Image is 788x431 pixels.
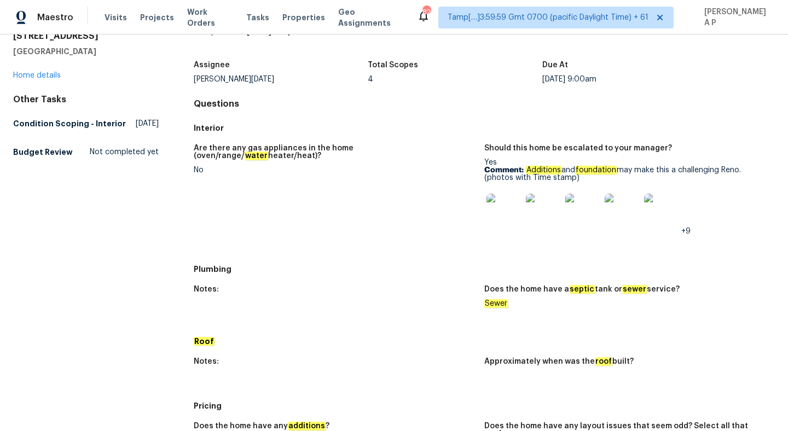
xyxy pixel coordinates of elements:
[194,286,219,293] h5: Notes:
[194,400,775,411] h5: Pricing
[484,358,634,365] h5: Approximately when was the built?
[90,147,159,158] span: Not completed yet
[368,61,418,69] h5: Total Scopes
[13,118,126,129] h5: Condition Scoping - Interior
[13,31,159,42] h2: [STREET_ADDRESS]
[194,264,775,275] h5: Plumbing
[484,286,680,293] h5: Does the home have a tank or service?
[542,61,568,69] h5: Due At
[194,358,219,365] h5: Notes:
[13,147,73,158] h5: Budget Review
[187,7,233,28] span: Work Orders
[368,75,542,83] div: 4
[422,7,430,18] div: 829
[194,98,775,109] h4: Questions
[194,123,775,133] h5: Interior
[194,144,476,160] h5: Are there any gas appliances in the home (oven/range/ heater/heat)?
[245,152,268,160] em: water
[622,285,647,294] em: sewer
[13,94,159,105] div: Other Tasks
[569,285,595,294] em: septic
[681,228,691,235] span: +9
[246,14,269,21] span: Tasks
[13,46,159,57] h5: [GEOGRAPHIC_DATA]
[194,337,215,346] em: Roof
[282,12,325,23] span: Properties
[595,357,612,366] em: roof
[194,75,368,83] div: [PERSON_NAME][DATE]
[484,144,672,152] h5: Should this home be escalated to your manager?
[484,159,766,235] div: Yes
[194,422,329,430] h5: Does the home have any ?
[194,61,230,69] h5: Assignee
[575,166,617,174] em: foundation
[484,299,508,308] em: Sewer
[136,118,159,129] span: [DATE]
[448,12,648,23] span: Tamp[…]3:59:59 Gmt 0700 (pacific Daylight Time) + 61
[484,166,766,182] p: and may make this a challenging Reno. (photos with Time stamp)
[194,26,775,55] div: Completed At:
[338,7,404,28] span: Geo Assignments
[105,12,127,23] span: Visits
[288,422,326,430] em: additions
[194,166,476,174] div: No
[13,114,159,133] a: Condition Scoping - Interior[DATE]
[140,12,174,23] span: Projects
[484,166,524,174] b: Comment:
[542,75,717,83] div: [DATE] 9:00am
[526,166,561,174] em: Additions
[13,72,61,79] a: Home details
[700,7,772,28] span: [PERSON_NAME] A P
[37,12,73,23] span: Maestro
